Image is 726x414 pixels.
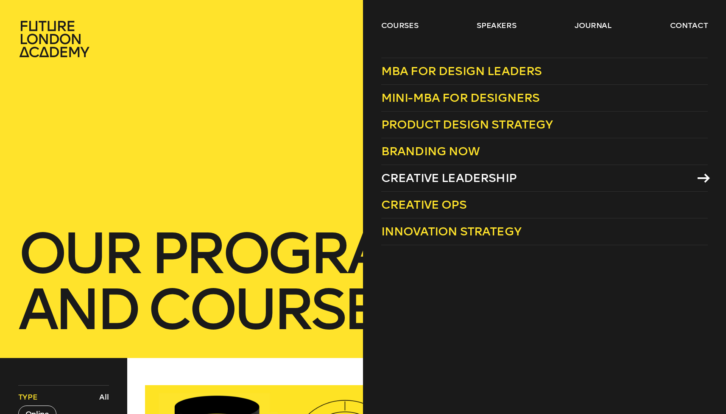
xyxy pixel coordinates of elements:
span: Creative Leadership [381,171,517,185]
span: Creative Ops [381,198,466,212]
a: contact [670,20,708,31]
span: Innovation Strategy [381,224,521,238]
a: Branding Now [381,138,708,165]
a: journal [575,20,612,31]
a: courses [381,20,419,31]
a: Creative Leadership [381,165,708,192]
a: Mini-MBA for Designers [381,85,708,112]
span: Branding Now [381,144,480,158]
a: Innovation Strategy [381,218,708,245]
a: speakers [477,20,516,31]
a: MBA for Design Leaders [381,58,708,85]
span: Product Design Strategy [381,117,553,131]
span: MBA for Design Leaders [381,64,542,78]
a: Creative Ops [381,192,708,218]
span: Mini-MBA for Designers [381,91,540,105]
a: Product Design Strategy [381,112,708,138]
